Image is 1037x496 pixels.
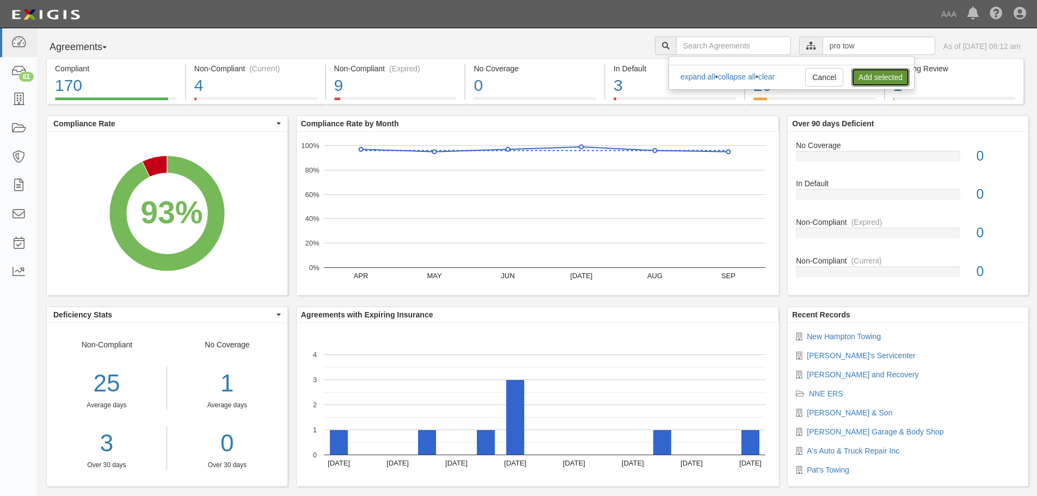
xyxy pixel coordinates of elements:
a: A's Auto & Truck Repair Inc [807,446,899,455]
div: 0 [968,262,1028,281]
svg: A chart. [297,323,779,486]
text: 1 [313,426,317,434]
div: 25 [47,366,167,401]
a: Cancel [805,68,843,87]
div: 1 [175,366,279,401]
text: 0 [313,451,317,459]
a: Expiring Insurance20 [745,97,884,106]
div: 9 [334,74,457,97]
div: 3 [613,74,736,97]
a: Non-Compliant(Expired)9 [326,97,465,106]
div: Non-Compliant [47,339,167,470]
a: New Hampton Towing [807,332,881,341]
text: [DATE] [328,459,350,467]
button: Deficiency Stats [47,307,287,322]
text: 60% [305,190,319,198]
div: Pending Review [893,63,1015,74]
div: Average days [47,401,167,410]
b: Over 90 days Deficient [792,119,874,128]
div: Non-Compliant (Current) [194,63,317,74]
text: AUG [647,272,662,280]
text: [DATE] [570,272,592,280]
img: logo-5460c22ac91f19d4615b14bd174203de0afe785f0fc80cf4dbbc73dc1793850b.png [8,5,83,25]
text: 100% [301,142,320,150]
div: Average days [175,401,279,410]
text: 2 [313,401,317,409]
a: In Default0 [796,178,1020,217]
text: 20% [305,239,319,247]
div: Non-Compliant [788,255,1028,266]
a: 0 [175,426,279,461]
a: Pat's Towing [807,466,849,474]
a: expand all [680,72,715,81]
input: Emergency Roadside Service (ERS) [823,36,935,55]
text: MAY [427,272,442,280]
a: In Default3 [605,97,744,106]
div: (Current) [851,255,882,266]
div: 0 [968,185,1028,204]
a: AAA [936,3,962,25]
div: 0 [474,74,596,97]
div: (Expired) [851,217,882,228]
text: 40% [305,215,319,223]
div: 4 [194,74,317,97]
text: APR [353,272,368,280]
div: 170 [55,74,177,97]
div: Over 30 days [47,461,167,470]
div: 0 [968,146,1028,166]
text: [DATE] [622,459,644,467]
a: Non-Compliant(Current)0 [796,255,1020,286]
div: (Expired) [389,63,420,74]
text: [DATE] [386,459,409,467]
input: Search Agreements [676,36,791,55]
div: Compliant [55,63,177,74]
div: Non-Compliant [788,217,1028,228]
div: Non-Compliant (Expired) [334,63,457,74]
div: (Current) [249,63,280,74]
text: JUN [501,272,514,280]
span: Compliance Rate [53,118,274,129]
text: 4 [313,351,317,359]
button: Compliance Rate [47,116,287,131]
div: As of [DATE] 08:12 am [943,41,1021,52]
text: 80% [305,166,319,174]
a: Compliant170 [46,97,185,106]
b: Recent Records [792,310,850,319]
div: No Coverage [167,339,287,470]
svg: A chart. [47,132,287,295]
a: 3 [47,426,167,461]
a: Add selected [851,68,910,87]
text: 3 [313,376,317,384]
a: [PERSON_NAME] Garage & Body Shop [807,427,943,436]
text: [DATE] [445,459,468,467]
a: collapse all [718,72,756,81]
a: No Coverage0 [465,97,604,106]
a: clear [758,72,775,81]
text: [DATE] [739,459,762,467]
div: 1 [893,74,1015,97]
div: No Coverage [788,140,1028,151]
b: Agreements with Expiring Insurance [301,310,433,319]
div: 61 [19,72,34,82]
svg: A chart. [297,132,779,295]
i: Help Center - Complianz [990,8,1003,21]
a: No Coverage0 [796,140,1020,179]
a: Non-Compliant(Expired)0 [796,217,1020,255]
div: In Default [613,63,736,74]
text: [DATE] [563,459,585,467]
div: • • [680,71,775,82]
a: NNE ERS [809,389,843,398]
text: SEP [721,272,735,280]
div: Over 30 days [175,461,279,470]
a: [PERSON_NAME] and Recovery [807,370,918,379]
text: 0% [309,264,319,272]
div: 93% [140,191,203,235]
span: Deficiency Stats [53,309,274,320]
a: [PERSON_NAME]'s Servicenter [807,351,916,360]
div: In Default [788,178,1028,189]
text: [DATE] [680,459,703,467]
